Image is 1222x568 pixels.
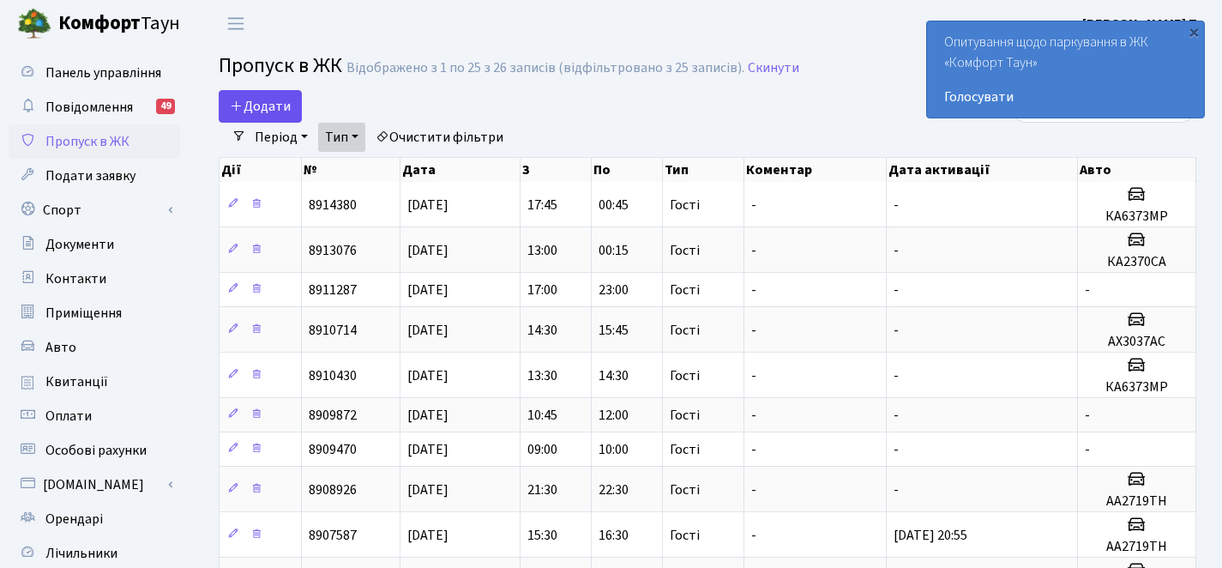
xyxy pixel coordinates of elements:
[599,241,629,260] span: 00:15
[599,196,629,215] span: 00:45
[45,98,133,117] span: Повідомлення
[309,321,357,340] span: 8910714
[369,123,510,152] a: Очистити фільтри
[309,281,357,299] span: 8911287
[407,366,448,385] span: [DATE]
[45,510,103,529] span: Орендарі
[527,366,557,385] span: 13:30
[751,480,756,499] span: -
[407,196,448,215] span: [DATE]
[9,262,180,296] a: Контакти
[751,440,756,459] span: -
[309,480,357,499] span: 8908926
[670,323,700,337] span: Гості
[894,406,899,425] span: -
[9,159,180,193] a: Подати заявку
[599,440,629,459] span: 10:00
[9,56,180,90] a: Панель управління
[894,281,899,299] span: -
[45,63,161,82] span: Панель управління
[17,7,51,41] img: logo.png
[894,241,899,260] span: -
[1082,15,1201,33] b: [PERSON_NAME] П.
[9,399,180,433] a: Оплати
[407,406,448,425] span: [DATE]
[1085,379,1189,396] h5: КА6373МР
[309,196,357,215] span: 8914380
[599,321,629,340] span: 15:45
[400,158,521,182] th: Дата
[751,526,756,545] span: -
[751,196,756,215] span: -
[1185,23,1202,40] div: ×
[9,502,180,536] a: Орендарі
[45,338,76,357] span: Авто
[592,158,663,182] th: По
[599,406,629,425] span: 12:00
[527,241,557,260] span: 13:00
[1085,406,1090,425] span: -
[894,440,899,459] span: -
[663,158,743,182] th: Тип
[1085,254,1189,270] h5: КА2370СА
[58,9,141,37] b: Комфорт
[407,321,448,340] span: [DATE]
[9,90,180,124] a: Повідомлення49
[751,241,756,260] span: -
[9,330,180,365] a: Авто
[45,372,108,391] span: Квитанції
[407,480,448,499] span: [DATE]
[1085,208,1189,225] h5: КА6373МР
[248,123,315,152] a: Період
[670,443,700,456] span: Гості
[156,99,175,114] div: 49
[1078,158,1196,182] th: Авто
[944,87,1187,107] a: Голосувати
[1085,493,1189,510] h5: АА2719ТН
[670,283,700,297] span: Гості
[309,406,357,425] span: 8909872
[1085,440,1090,459] span: -
[45,441,147,460] span: Особові рахунки
[1085,281,1090,299] span: -
[45,166,135,185] span: Подати заявку
[527,526,557,545] span: 15:30
[670,369,700,383] span: Гості
[219,90,302,123] a: Додати
[309,526,357,545] span: 8907587
[670,483,700,497] span: Гості
[894,321,899,340] span: -
[527,480,557,499] span: 21:30
[346,60,744,76] div: Відображено з 1 по 25 з 26 записів (відфільтровано з 25 записів).
[407,281,448,299] span: [DATE]
[9,433,180,468] a: Особові рахунки
[748,60,799,76] a: Скинути
[318,123,365,152] a: Тип
[1082,14,1201,34] a: [PERSON_NAME] П.
[670,198,700,212] span: Гості
[527,196,557,215] span: 17:45
[521,158,592,182] th: З
[309,366,357,385] span: 8910430
[751,321,756,340] span: -
[887,158,1078,182] th: Дата активації
[599,526,629,545] span: 16:30
[309,241,357,260] span: 8913076
[407,526,448,545] span: [DATE]
[9,193,180,227] a: Спорт
[302,158,400,182] th: №
[751,366,756,385] span: -
[9,296,180,330] a: Приміщення
[9,365,180,399] a: Квитанції
[58,9,180,39] span: Таун
[527,281,557,299] span: 17:00
[751,281,756,299] span: -
[219,51,342,81] span: Пропуск в ЖК
[527,440,557,459] span: 09:00
[407,241,448,260] span: [DATE]
[45,544,117,563] span: Лічильники
[45,269,106,288] span: Контакти
[599,480,629,499] span: 22:30
[927,21,1204,118] div: Опитування щодо паркування в ЖК «Комфорт Таун»
[894,526,967,545] span: [DATE] 20:55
